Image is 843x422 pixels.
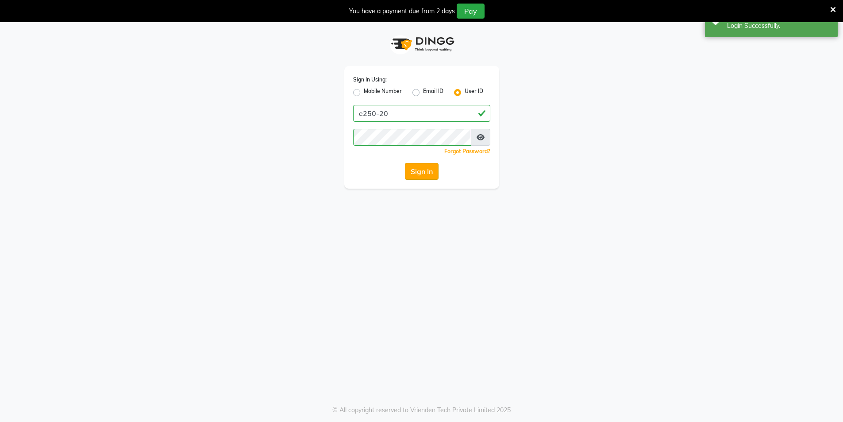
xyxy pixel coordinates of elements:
[386,31,457,57] img: logo1.svg
[727,21,831,31] div: Login Successfully.
[364,87,402,98] label: Mobile Number
[465,87,483,98] label: User ID
[349,7,455,16] div: You have a payment due from 2 days
[405,163,439,180] button: Sign In
[457,4,485,19] button: Pay
[353,76,387,84] label: Sign In Using:
[423,87,443,98] label: Email ID
[444,148,490,155] a: Forgot Password?
[353,129,471,146] input: Username
[353,105,490,122] input: Username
